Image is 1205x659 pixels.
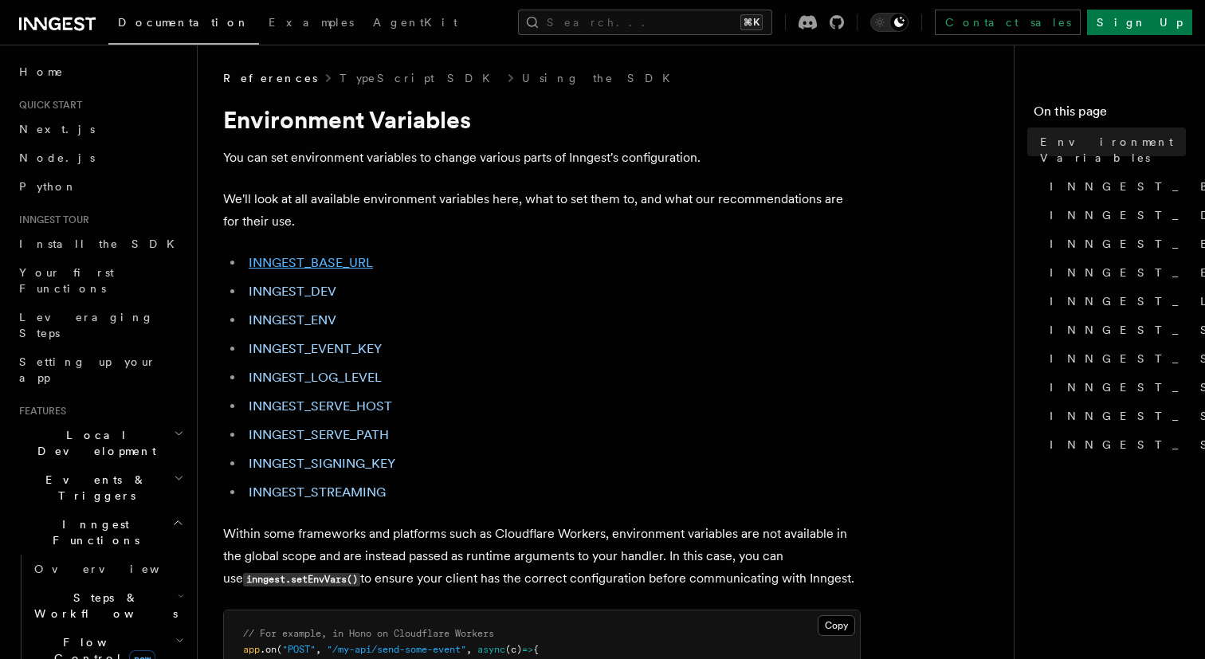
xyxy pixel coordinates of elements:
span: app [243,644,260,655]
span: Home [19,64,64,80]
a: Using the SDK [522,70,680,86]
span: Leveraging Steps [19,311,154,339]
a: TypeScript SDK [340,70,500,86]
a: INNGEST_ENV [249,312,336,328]
span: Your first Functions [19,266,114,295]
a: INNGEST_ENV [1043,229,1186,258]
span: (c) [505,644,522,655]
span: Inngest tour [13,214,89,226]
span: Documentation [118,16,249,29]
a: Setting up your app [13,347,187,392]
span: Events & Triggers [13,472,174,504]
a: INNGEST_EVENT_KEY [249,341,382,356]
a: INNGEST_DEV [249,284,336,299]
span: , [316,644,321,655]
a: INNGEST_BASE_URL [1043,172,1186,201]
span: Local Development [13,427,174,459]
span: Steps & Workflows [28,590,178,622]
a: Next.js [13,115,187,143]
a: AgentKit [363,5,467,43]
span: Examples [269,16,354,29]
a: Environment Variables [1034,127,1186,172]
a: INNGEST_SERVE_PATH [249,427,389,442]
h4: On this page [1034,102,1186,127]
button: Steps & Workflows [28,583,187,628]
a: Leveraging Steps [13,303,187,347]
span: Next.js [19,123,95,135]
span: Node.js [19,151,95,164]
code: inngest.setEnvVars() [243,573,360,586]
button: Search...⌘K [518,10,772,35]
a: INNGEST_LOG_LEVEL [249,370,382,385]
span: // For example, in Hono on Cloudflare Workers [243,628,494,639]
p: Within some frameworks and platforms such as Cloudflare Workers, environment variables are not av... [223,523,861,590]
span: Install the SDK [19,237,184,250]
span: References [223,70,317,86]
span: "/my-api/send-some-event" [327,644,466,655]
span: Quick start [13,99,82,112]
a: INNGEST_STREAMING [1043,430,1186,459]
a: Overview [28,555,187,583]
a: INNGEST_SIGNING_KEY [1043,373,1186,402]
a: Contact sales [935,10,1081,35]
button: Copy [818,615,855,636]
span: .on [260,644,277,655]
button: Local Development [13,421,187,465]
span: Overview [34,563,198,575]
span: { [533,644,539,655]
p: We'll look at all available environment variables here, what to set them to, and what our recomme... [223,188,861,233]
span: async [477,644,505,655]
a: INNGEST_SERVE_HOST [1043,316,1186,344]
a: Node.js [13,143,187,172]
span: => [522,644,533,655]
a: Home [13,57,187,86]
a: Documentation [108,5,259,45]
button: Toggle dark mode [870,13,909,32]
button: Events & Triggers [13,465,187,510]
a: INNGEST_EVENT_KEY [1043,258,1186,287]
a: Python [13,172,187,201]
span: Features [13,405,66,418]
span: Python [19,180,77,193]
a: INNGEST_SERVE_HOST [249,398,392,414]
span: "POST" [282,644,316,655]
a: INNGEST_BASE_URL [249,255,373,270]
a: Your first Functions [13,258,187,303]
span: , [466,644,472,655]
span: Inngest Functions [13,516,172,548]
p: You can set environment variables to change various parts of Inngest's configuration. [223,147,861,169]
span: AgentKit [373,16,457,29]
span: Setting up your app [19,355,156,384]
kbd: ⌘K [740,14,763,30]
a: INNGEST_LOG_LEVEL [1043,287,1186,316]
h1: Environment Variables [223,105,861,134]
button: Inngest Functions [13,510,187,555]
a: INNGEST_SERVE_PATH [1043,344,1186,373]
span: ( [277,644,282,655]
a: Examples [259,5,363,43]
a: INNGEST_STREAMING [249,484,386,500]
a: INNGEST_DEV [1043,201,1186,229]
a: Install the SDK [13,229,187,258]
a: INNGEST_SIGNING_KEY [249,456,395,471]
a: INNGEST_SIGNING_KEY_FALLBACK [1043,402,1186,430]
span: Environment Variables [1040,134,1186,166]
a: Sign Up [1087,10,1192,35]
